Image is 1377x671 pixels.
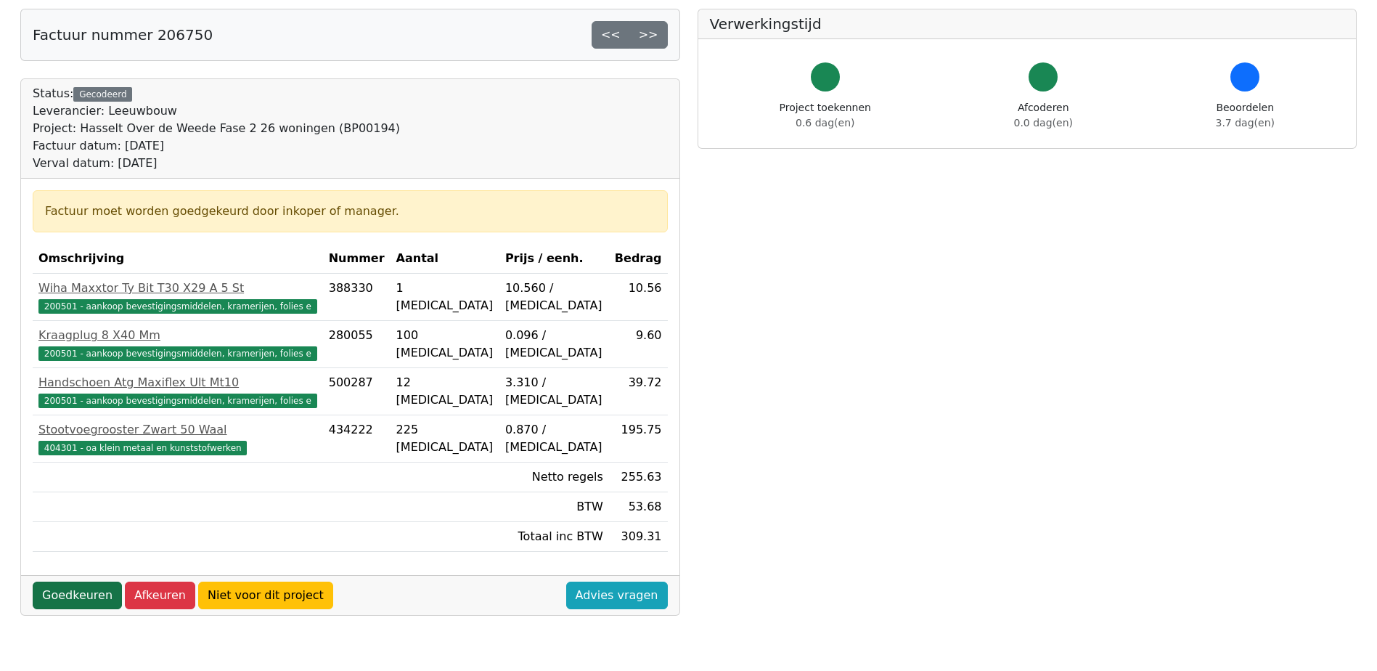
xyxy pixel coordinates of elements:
[323,368,391,415] td: 500287
[45,203,655,220] div: Factuur moet worden goedgekeurd door inkoper of manager.
[1014,117,1073,129] span: 0.0 dag(en)
[609,415,668,463] td: 195.75
[396,374,494,409] div: 12 [MEDICAL_DATA]
[609,274,668,321] td: 10.56
[566,582,668,609] a: Advies vragen
[33,102,400,120] div: Leverancier: Leeuwbouw
[38,441,247,455] span: 404301 - oa klein metaal en kunststofwerken
[73,87,132,102] div: Gecodeerd
[38,280,317,314] a: Wiha Maxxtor Ty Bit T30 X29 A 5 St200501 - aankoop bevestigingsmiddelen, kramerijen, folies e
[38,421,317,456] a: Stootvoegrooster Zwart 50 Waal404301 - oa klein metaal en kunststofwerken
[33,137,400,155] div: Factuur datum: [DATE]
[396,327,494,362] div: 100 [MEDICAL_DATA]
[499,522,609,552] td: Totaal inc BTW
[780,100,871,131] div: Project toekennen
[396,280,494,314] div: 1 [MEDICAL_DATA]
[323,244,391,274] th: Nummer
[38,346,317,361] span: 200501 - aankoop bevestigingsmiddelen, kramerijen, folies e
[38,299,317,314] span: 200501 - aankoop bevestigingsmiddelen, kramerijen, folies e
[499,463,609,492] td: Netto regels
[33,582,122,609] a: Goedkeuren
[609,368,668,415] td: 39.72
[505,421,603,456] div: 0.870 / [MEDICAL_DATA]
[38,327,317,344] div: Kraagplug 8 X40 Mm
[323,415,391,463] td: 434222
[609,463,668,492] td: 255.63
[33,244,323,274] th: Omschrijving
[505,280,603,314] div: 10.560 / [MEDICAL_DATA]
[505,327,603,362] div: 0.096 / [MEDICAL_DATA]
[33,26,213,44] h5: Factuur nummer 206750
[609,492,668,522] td: 53.68
[391,244,499,274] th: Aantal
[38,394,317,408] span: 200501 - aankoop bevestigingsmiddelen, kramerijen, folies e
[499,492,609,522] td: BTW
[1014,100,1073,131] div: Afcoderen
[33,85,400,172] div: Status:
[396,421,494,456] div: 225 [MEDICAL_DATA]
[609,321,668,368] td: 9.60
[198,582,333,609] a: Niet voor dit project
[499,244,609,274] th: Prijs / eenh.
[323,274,391,321] td: 388330
[609,244,668,274] th: Bedrag
[1216,100,1275,131] div: Beoordelen
[38,327,317,362] a: Kraagplug 8 X40 Mm200501 - aankoop bevestigingsmiddelen, kramerijen, folies e
[323,321,391,368] td: 280055
[38,280,317,297] div: Wiha Maxxtor Ty Bit T30 X29 A 5 St
[796,117,854,129] span: 0.6 dag(en)
[33,120,400,137] div: Project: Hasselt Over de Weede Fase 2 26 woningen (BP00194)
[629,21,668,49] a: >>
[38,421,317,439] div: Stootvoegrooster Zwart 50 Waal
[710,15,1345,33] h5: Verwerkingstijd
[505,374,603,409] div: 3.310 / [MEDICAL_DATA]
[609,522,668,552] td: 309.31
[33,155,400,172] div: Verval datum: [DATE]
[1216,117,1275,129] span: 3.7 dag(en)
[38,374,317,409] a: Handschoen Atg Maxiflex Ult Mt10200501 - aankoop bevestigingsmiddelen, kramerijen, folies e
[38,374,317,391] div: Handschoen Atg Maxiflex Ult Mt10
[125,582,195,609] a: Afkeuren
[592,21,630,49] a: <<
